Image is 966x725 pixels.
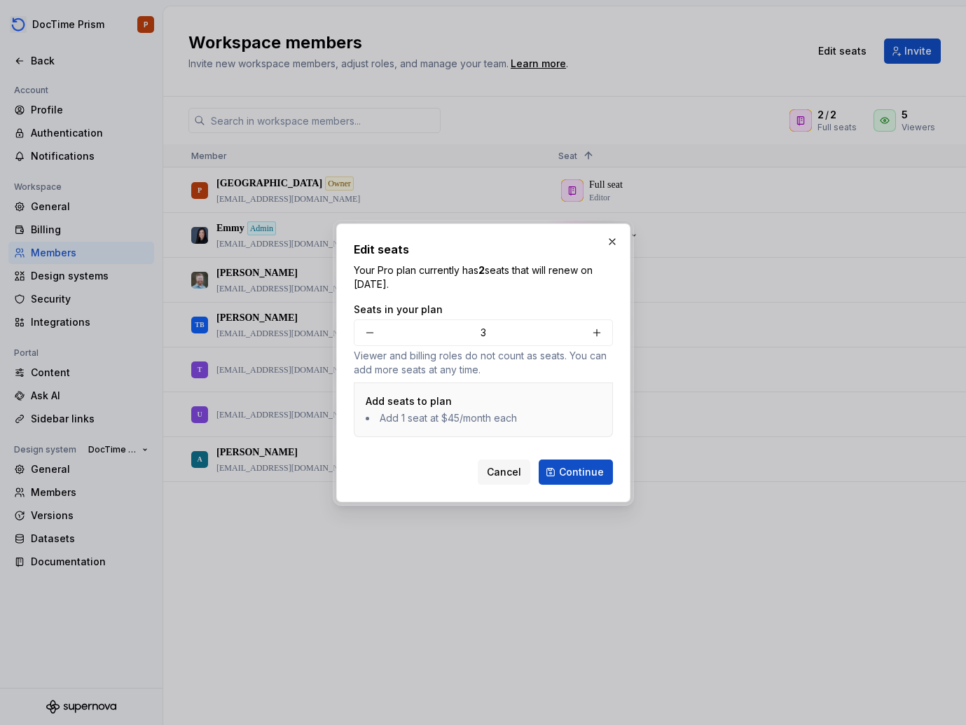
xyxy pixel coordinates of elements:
[478,264,485,276] b: 2
[559,465,604,479] span: Continue
[354,349,613,377] p: Viewer and billing roles do not count as seats. You can add more seats at any time.
[478,460,530,485] button: Cancel
[539,460,613,485] button: Continue
[354,303,443,317] label: Seats in your plan
[487,465,521,479] span: Cancel
[366,394,601,408] p: Add seats to plan
[366,411,601,425] li: Add 1 seat at $45/month each
[354,241,613,258] h2: Edit seats
[354,263,613,291] p: Your Pro plan currently has seats that will renew on [DATE].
